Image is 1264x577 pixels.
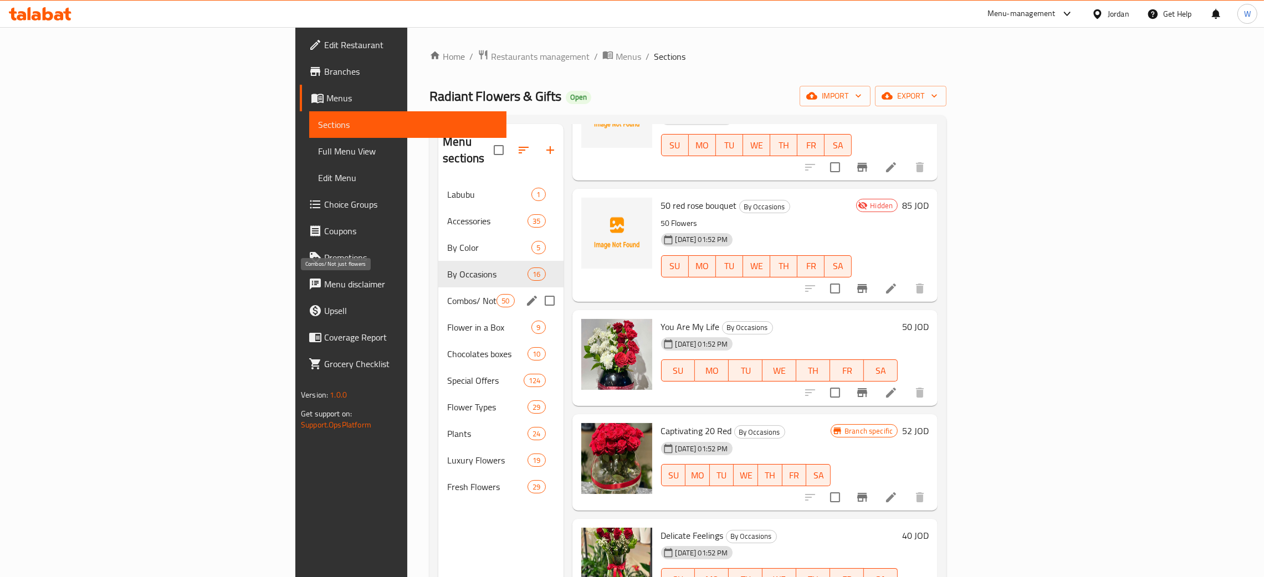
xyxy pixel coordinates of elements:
nav: breadcrumb [429,49,946,64]
span: Delicate Feelings [661,527,724,544]
a: Edit menu item [884,161,898,174]
span: 35 [528,216,545,226]
span: Flower in a Box [447,321,531,334]
div: items [528,214,545,228]
button: TH [796,359,830,382]
span: Select to update [823,486,847,509]
button: SU [661,134,689,156]
span: WE [748,258,766,274]
button: delete [907,379,933,406]
span: [DATE] 01:52 PM [671,339,733,349]
button: SA [825,134,852,156]
span: Menu disclaimer [324,277,498,291]
button: WE [763,359,796,382]
span: FR [802,137,820,153]
button: TU [729,359,763,382]
span: WE [738,467,754,483]
span: Grocery Checklist [324,357,498,370]
span: 1 [532,189,545,200]
div: items [528,427,545,440]
span: By Occasions [447,267,528,281]
span: Special Offers [447,374,524,387]
a: Coverage Report [300,324,506,351]
div: Luxury Flowers19 [438,447,563,473]
span: SU [666,467,682,483]
button: TU [710,464,734,486]
button: MO [695,359,729,382]
button: TU [716,255,743,277]
a: Menus [602,49,641,64]
button: TH [770,255,797,277]
a: Coupons [300,218,506,244]
div: Special Offers124 [438,367,563,394]
span: Open [566,92,591,102]
span: Version: [301,388,328,402]
span: TH [801,363,826,379]
a: Edit Restaurant [300,32,506,58]
span: SU [666,258,684,274]
div: items [528,347,545,360]
span: 10 [528,349,545,359]
button: delete [907,275,933,302]
span: 1.0.0 [330,388,347,402]
span: SA [811,467,826,483]
div: Accessories35 [438,208,563,234]
button: FR [797,255,825,277]
nav: Menu sections [438,177,563,504]
span: TU [733,363,758,379]
a: Branches [300,58,506,85]
span: TU [720,137,739,153]
span: 124 [524,375,545,386]
div: Jordan [1108,8,1129,20]
div: Flower Types [447,400,528,414]
a: Edit menu item [884,491,898,504]
span: WE [767,363,792,379]
a: Menus [300,85,506,111]
span: Chocolates boxes [447,347,528,360]
span: [DATE] 01:52 PM [671,444,733,454]
button: Branch-specific-item [849,275,876,302]
button: MO [685,464,710,486]
div: Plants24 [438,420,563,447]
span: By Occasions [723,321,772,334]
button: FR [797,134,825,156]
button: MO [689,255,716,277]
div: items [528,480,545,493]
span: TH [775,137,793,153]
img: You Are My Life [581,319,652,390]
span: FR [835,363,859,379]
div: items [528,400,545,414]
a: Choice Groups [300,191,506,218]
div: Flower in a Box9 [438,314,563,341]
span: SU [666,137,684,153]
span: Select all sections [487,138,510,162]
a: Edit Menu [309,164,506,191]
span: FR [802,258,820,274]
span: Menus [326,91,498,105]
div: items [528,454,545,467]
button: WE [743,134,770,156]
span: 29 [528,402,545,413]
div: By Occasions [734,425,785,439]
button: Branch-specific-item [849,154,876,181]
span: SA [868,363,893,379]
span: SU [666,363,691,379]
button: Add section [537,137,564,163]
span: 50 red rose bouquet [661,197,737,214]
span: Fresh Flowers [447,480,528,493]
span: 50 [497,296,514,306]
span: Choice Groups [324,198,498,211]
span: Sections [654,50,685,63]
li: / [646,50,649,63]
span: 5 [532,243,545,253]
button: WE [734,464,758,486]
span: Full Menu View [318,145,498,158]
span: Promotions [324,251,498,264]
span: 16 [528,269,545,280]
span: By Occasions [726,530,776,543]
span: Captivating 20 Red [661,423,732,439]
a: Edit menu item [884,386,898,399]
